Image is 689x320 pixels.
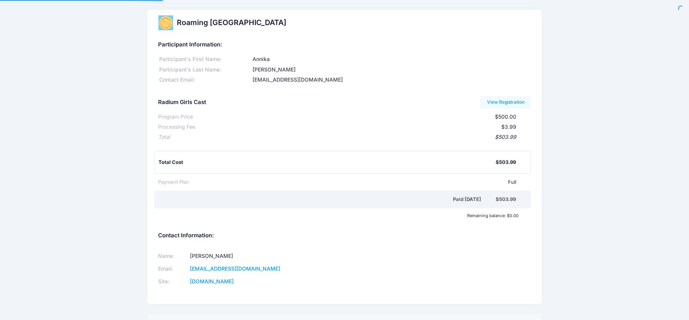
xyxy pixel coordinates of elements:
[158,76,251,84] div: Contact Email:
[158,133,170,141] div: Total
[158,250,188,263] td: Name:
[495,113,516,120] span: $500.00
[188,250,335,263] td: [PERSON_NAME]
[154,213,522,218] div: Remaining balance: $0.00
[158,263,188,275] td: Email:
[158,99,206,106] h5: Radium Girls Cast
[160,196,496,203] div: Paid [DATE]
[158,66,251,74] div: Participant's Last Name:
[251,55,531,63] div: Annika
[158,275,188,288] td: Site:
[189,179,516,186] div: Full
[251,76,531,84] div: [EMAIL_ADDRESS][DOMAIN_NAME]
[195,123,516,131] div: $3.99
[177,18,286,27] h2: Roaming [GEOGRAPHIC_DATA]
[170,133,516,141] div: $503.99
[190,265,280,272] a: [EMAIL_ADDRESS][DOMAIN_NAME]
[158,42,531,48] h5: Participant Information:
[158,232,531,239] h5: Contact Information:
[496,196,516,203] div: $503.99
[251,66,531,74] div: [PERSON_NAME]
[158,123,195,131] div: Processing Fee
[158,159,496,166] div: Total Cost
[190,278,234,284] a: [DOMAIN_NAME]
[158,179,189,186] div: Payment Plan
[158,55,251,63] div: Participant's First Name:
[158,113,193,121] div: Program Price
[480,96,531,109] a: View Registration
[496,159,516,166] div: $503.99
